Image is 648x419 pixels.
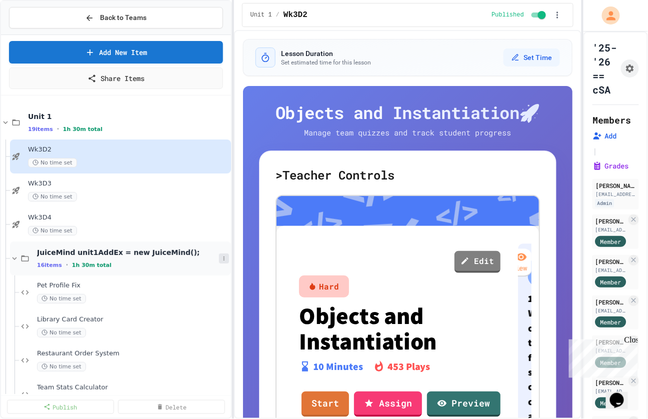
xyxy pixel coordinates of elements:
span: Member [600,398,621,407]
iframe: chat widget [606,379,638,409]
div: [PERSON_NAME] [595,181,636,190]
span: Wk3D2 [28,145,229,154]
span: 1h 30m total [72,262,111,268]
a: Start [301,391,349,417]
span: JuiceMind unit1AddEx = new JuiceMind(); [37,248,219,257]
div: [EMAIL_ADDRESS][DOMAIN_NAME] [595,307,627,314]
span: • [66,261,68,269]
p: 453 Plays [387,359,430,374]
span: No time set [28,226,77,235]
span: Member [600,317,621,326]
div: [PERSON_NAME] [595,257,627,266]
a: Share Items [9,67,223,89]
span: Member [600,277,621,286]
div: [PERSON_NAME] [595,378,627,387]
span: 1h 30m total [63,126,102,132]
a: Preview [427,391,500,417]
a: Assign [354,391,422,417]
button: Grades [592,161,628,171]
p: Set estimated time for this lesson [281,58,371,66]
h2: Members [592,113,631,127]
div: [PERSON_NAME] [595,297,627,306]
span: Published [491,11,524,19]
span: No time set [37,328,86,337]
button: More options [219,253,229,263]
span: / [276,11,279,19]
div: Chat with us now!Close [4,4,69,63]
button: Assignment Settings [621,59,639,77]
div: Hard [319,280,339,292]
span: 16 items [37,262,62,268]
span: • [57,125,59,133]
div: [PERSON_NAME] [595,216,627,225]
span: No time set [28,158,77,167]
span: No time set [37,362,86,371]
span: Member [600,237,621,246]
iframe: chat widget [565,335,638,378]
div: [EMAIL_ADDRESS][DOMAIN_NAME] [595,190,636,198]
p: Objects and Instantiation [299,302,501,354]
span: Back to Teams [100,12,146,23]
div: [EMAIL_ADDRESS][DOMAIN_NAME] [595,387,627,395]
span: Wk3D4 [28,213,229,222]
h4: Objects and Instantiation 🚀 [259,102,557,123]
span: No time set [37,294,86,303]
span: Wk3D3 [28,179,229,188]
span: Unit 1 [250,11,272,19]
h3: Lesson Duration [281,48,371,58]
a: Publish [7,400,114,414]
span: Library Card Creator [37,315,229,324]
span: Unit 1 [28,112,229,121]
span: | [592,145,597,157]
a: Add New Item [9,41,223,63]
div: [EMAIL_ADDRESS][DOMAIN_NAME] [595,226,627,233]
h1: '25-'26 == cSA [592,40,617,96]
h5: > Teacher Controls [275,167,540,183]
div: Content is published and visible to students [491,9,548,21]
button: Add [592,131,616,141]
button: Set Time [503,48,560,66]
div: [EMAIL_ADDRESS][DOMAIN_NAME] [595,266,627,274]
button: Back to Teams [9,7,223,28]
span: Wk3D2 [283,9,307,21]
a: Delete [118,400,225,414]
div: Admin [595,199,614,207]
span: Pet Profile Fix [37,281,229,290]
span: 19 items [28,126,53,132]
a: Edit [454,251,500,273]
span: No time set [28,192,77,201]
p: Manage team quizzes and track student progress [295,127,520,138]
span: Restaurant Order System [37,349,229,358]
p: 10 Minutes [313,359,363,374]
div: My Account [591,4,622,27]
span: Team Stats Calculator [37,383,229,392]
